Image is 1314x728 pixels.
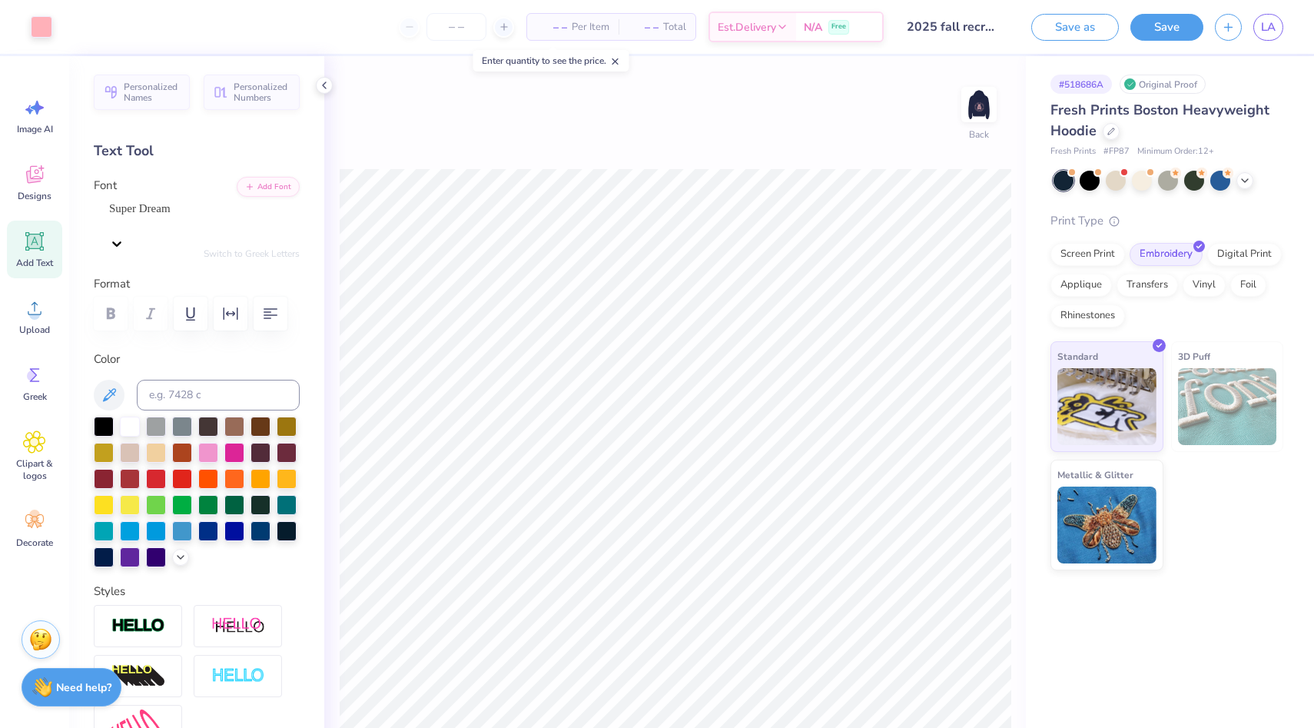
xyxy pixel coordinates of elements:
div: # 518686A [1050,75,1112,94]
span: Upload [19,324,50,336]
div: Digital Print [1207,243,1282,266]
div: Vinyl [1183,274,1226,297]
button: Personalized Numbers [204,75,300,110]
img: 3D Puff [1178,368,1277,445]
span: N/A [804,19,822,35]
img: Stroke [111,617,165,635]
input: Untitled Design [895,12,1008,42]
button: Personalized Names [94,75,190,110]
span: Add Text [16,257,53,269]
div: Print Type [1050,212,1283,230]
div: Original Proof [1120,75,1206,94]
div: Embroidery [1130,243,1203,266]
img: Back [964,89,994,120]
div: Screen Print [1050,243,1125,266]
a: LA [1253,14,1283,41]
div: Back [969,128,989,141]
span: Minimum Order: 12 + [1137,145,1214,158]
span: Metallic & Glitter [1057,467,1133,483]
label: Font [94,177,117,194]
span: LA [1261,18,1276,36]
strong: Need help? [56,680,111,695]
span: – – [536,19,567,35]
label: Styles [94,583,125,600]
span: Personalized Numbers [234,81,290,103]
img: Standard [1057,368,1156,445]
span: # FP87 [1103,145,1130,158]
span: Fresh Prints [1050,145,1096,158]
div: Rhinestones [1050,304,1125,327]
img: Metallic & Glitter [1057,487,1156,563]
button: Add Font [237,177,300,197]
label: Color [94,351,300,368]
input: – – [426,13,486,41]
span: Total [663,19,686,35]
div: Text Tool [94,141,300,161]
button: Switch to Greek Letters [204,248,300,260]
input: e.g. 7428 c [137,380,300,411]
span: Est. Delivery [718,19,776,35]
label: Format [94,275,300,293]
span: 3D Puff [1178,348,1210,364]
span: Standard [1057,348,1098,364]
div: Enter quantity to see the price. [473,50,629,71]
span: Free [831,22,846,32]
span: Fresh Prints Boston Heavyweight Hoodie [1050,101,1269,140]
span: Greek [23,391,47,403]
div: Transfers [1117,274,1178,297]
span: Image AI [17,123,53,135]
span: Per Item [572,19,609,35]
span: Decorate [16,537,53,549]
span: Designs [18,190,51,202]
span: Clipart & logos [9,457,60,482]
div: Applique [1050,274,1112,297]
img: Shadow [211,617,265,636]
img: 3D Illusion [111,664,165,689]
button: Save [1130,14,1203,41]
button: Save as [1031,14,1119,41]
span: Super Dream [109,200,171,218]
span: Personalized Names [124,81,181,103]
img: Negative Space [211,667,265,685]
span: – – [628,19,659,35]
div: Foil [1230,274,1266,297]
